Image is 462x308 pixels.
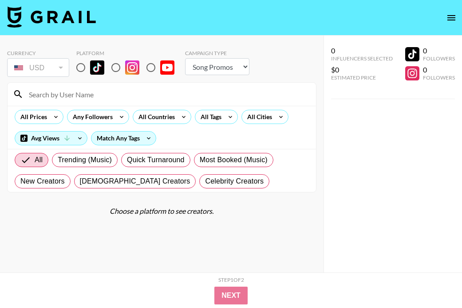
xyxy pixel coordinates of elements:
button: Next [214,287,248,304]
div: All Cities [242,110,274,124]
div: 0 [331,46,393,55]
div: Platform [76,50,182,56]
input: Search by User Name [24,87,311,101]
span: Most Booked (Music) [200,155,268,165]
div: Choose a platform to see creators. [7,207,316,216]
div: Currency is locked to USD [7,56,69,79]
span: New Creators [20,176,65,187]
div: Step 1 of 2 [218,276,244,283]
div: Campaign Type [185,50,249,56]
div: All Prices [15,110,49,124]
div: Followers [423,74,455,81]
span: [DEMOGRAPHIC_DATA] Creators [80,176,190,187]
span: All [35,155,43,165]
div: Influencers Selected [331,55,393,62]
div: All Countries [133,110,177,124]
span: Quick Turnaround [127,155,185,165]
div: All Tags [195,110,223,124]
img: Instagram [125,60,139,75]
img: Grail Talent [7,6,96,28]
div: Any Followers [67,110,115,124]
img: TikTok [90,60,104,75]
div: 0 [423,46,455,55]
div: $0 [331,65,393,74]
div: Estimated Price [331,74,393,81]
iframe: Drift Widget Chat Controller [418,264,451,297]
span: Trending (Music) [58,155,112,165]
div: Match Any Tags [91,132,156,145]
span: Celebrity Creators [205,176,264,187]
button: open drawer [442,9,460,27]
div: 0 [423,65,455,74]
div: Avg Views [15,132,87,145]
div: USD [9,60,67,76]
img: YouTube [160,60,174,75]
div: Followers [423,55,455,62]
div: Currency [7,50,69,56]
